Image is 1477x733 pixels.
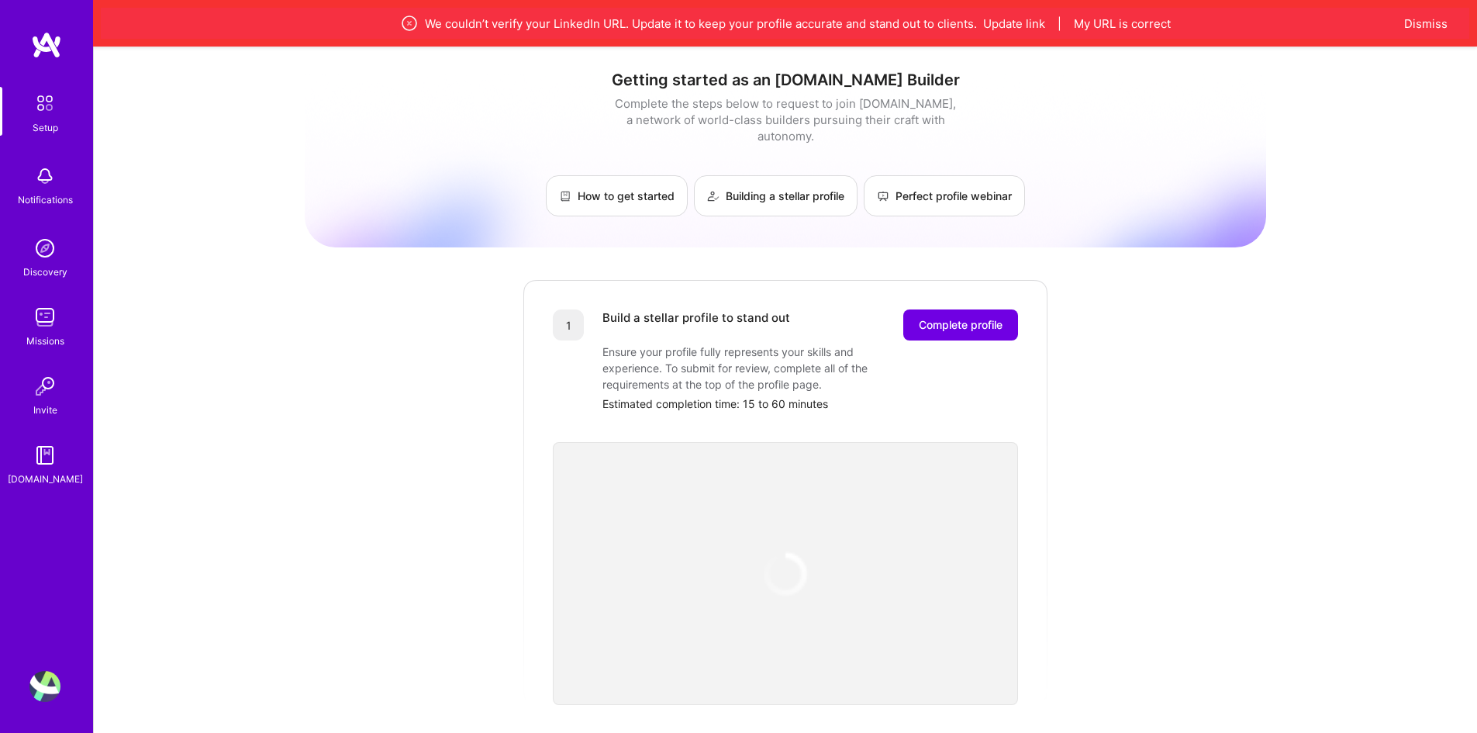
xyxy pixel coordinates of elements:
[29,440,60,471] img: guide book
[1058,16,1061,32] span: |
[29,233,60,264] img: discovery
[919,317,1002,333] span: Complete profile
[602,396,1018,412] div: Estimated completion time: 15 to 60 minutes
[602,344,913,392] div: Ensure your profile fully represents your skills and experience. To submit for review, complete a...
[864,175,1025,216] a: Perfect profile webinar
[903,309,1018,341] button: Complete profile
[1404,16,1448,32] button: Dismiss
[33,402,57,418] div: Invite
[26,671,64,702] a: User Avatar
[762,551,809,597] img: loading
[559,190,571,202] img: How to get started
[8,471,83,487] div: [DOMAIN_NAME]
[18,192,73,208] div: Notifications
[33,119,58,136] div: Setup
[707,190,720,202] img: Building a stellar profile
[29,87,61,119] img: setup
[26,333,64,349] div: Missions
[23,264,67,280] div: Discovery
[31,31,62,59] img: logo
[553,309,584,341] div: 1
[29,302,60,333] img: teamwork
[602,309,790,341] div: Build a stellar profile to stand out
[1074,16,1171,32] button: My URL is correct
[694,175,858,216] a: Building a stellar profile
[983,16,1045,32] button: Update link
[29,671,60,702] img: User Avatar
[29,161,60,192] img: bell
[29,371,60,402] img: Invite
[611,95,960,144] div: Complete the steps below to request to join [DOMAIN_NAME], a network of world-class builders purs...
[877,190,889,202] img: Perfect profile webinar
[174,14,1396,33] div: We couldn’t verify your LinkedIn URL. Update it to keep your profile accurate and stand out to cl...
[546,175,688,216] a: How to get started
[305,71,1266,89] h1: Getting started as an [DOMAIN_NAME] Builder
[553,442,1018,705] iframe: video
